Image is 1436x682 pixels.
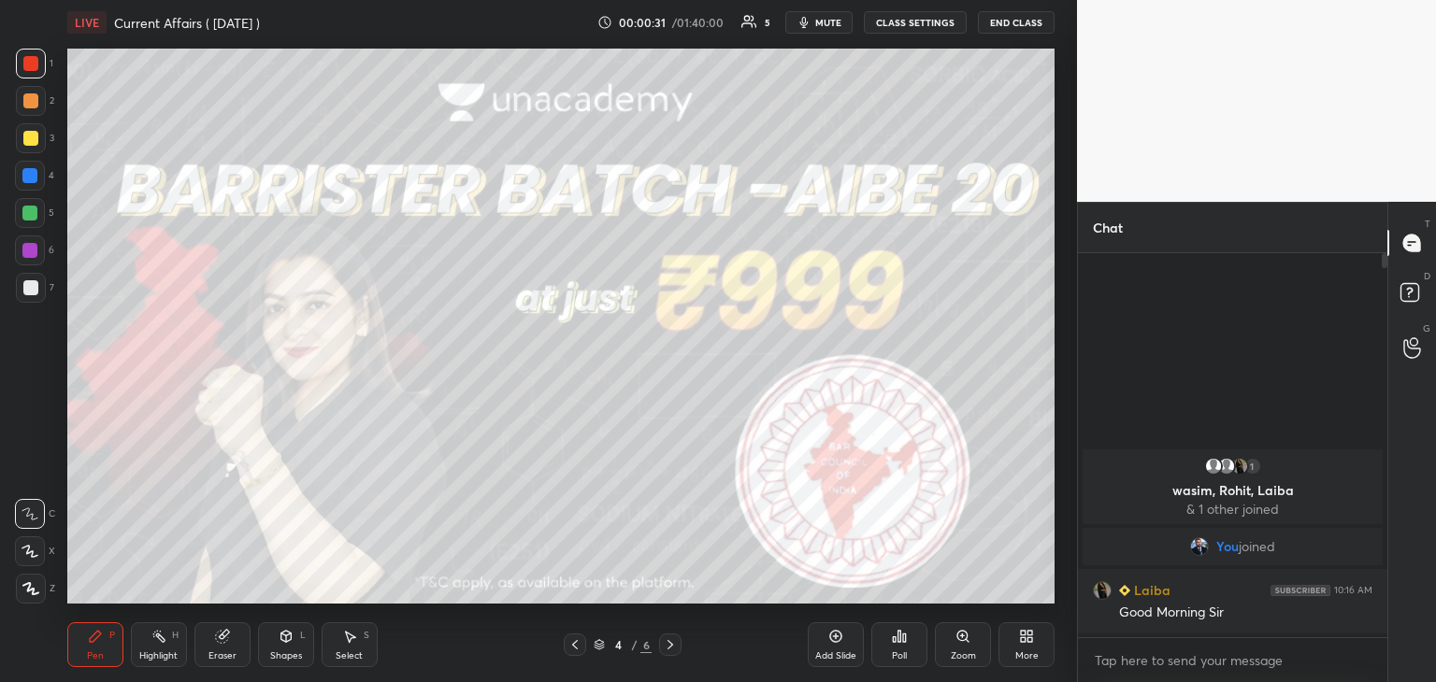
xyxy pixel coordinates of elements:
div: 4 [15,161,54,191]
div: C [15,499,55,529]
div: 4 [609,639,627,650]
div: P [109,631,115,640]
div: 5 [15,198,54,228]
div: Highlight [139,651,178,661]
div: S [364,631,369,640]
img: 4P8fHbbgJtejmAAAAAElFTkSuQmCC [1271,585,1330,596]
img: default.png [1204,457,1223,476]
div: 5 [765,18,770,27]
div: Good Morning Sir [1119,604,1372,622]
h4: Current Affairs ( [DATE] ) [114,14,260,32]
div: Z [16,574,55,604]
span: mute [815,16,841,29]
div: Eraser [208,651,237,661]
div: LIVE [67,11,107,34]
p: & 1 other joined [1094,502,1371,517]
p: G [1423,321,1430,335]
div: Pen [87,651,104,661]
div: 1 [16,49,53,78]
p: wasim, Rohit, Laiba [1094,483,1371,498]
div: 2 [16,86,54,116]
img: cb5e8b54239f41d58777b428674fb18d.jpg [1190,537,1209,556]
div: 1 [1243,457,1262,476]
div: H [172,631,179,640]
img: default.png [1217,457,1236,476]
img: db20228b9edd4c0481539d9b1aeddc0e.jpg [1093,581,1112,600]
div: 3 [16,123,54,153]
div: 6 [15,235,54,265]
p: Chat [1078,203,1138,252]
div: Zoom [951,651,976,661]
p: T [1425,217,1430,231]
img: Learner_Badge_beginner_1_8b307cf2a0.svg [1119,585,1130,596]
div: More [1015,651,1039,661]
div: X [15,536,55,566]
div: L [300,631,306,640]
div: / [631,639,637,650]
div: Add Slide [815,651,856,661]
div: 7 [16,273,54,303]
div: Select [336,651,363,661]
p: D [1424,269,1430,283]
div: grid [1078,446,1387,638]
span: joined [1239,539,1275,554]
span: You [1216,539,1239,554]
button: mute [785,11,853,34]
img: db20228b9edd4c0481539d9b1aeddc0e.jpg [1230,457,1249,476]
button: CLASS SETTINGS [864,11,967,34]
div: 10:16 AM [1334,585,1372,596]
div: Shapes [270,651,302,661]
div: 6 [640,636,652,653]
div: Poll [892,651,907,661]
h6: Laiba [1130,580,1170,600]
button: End Class [978,11,1055,34]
